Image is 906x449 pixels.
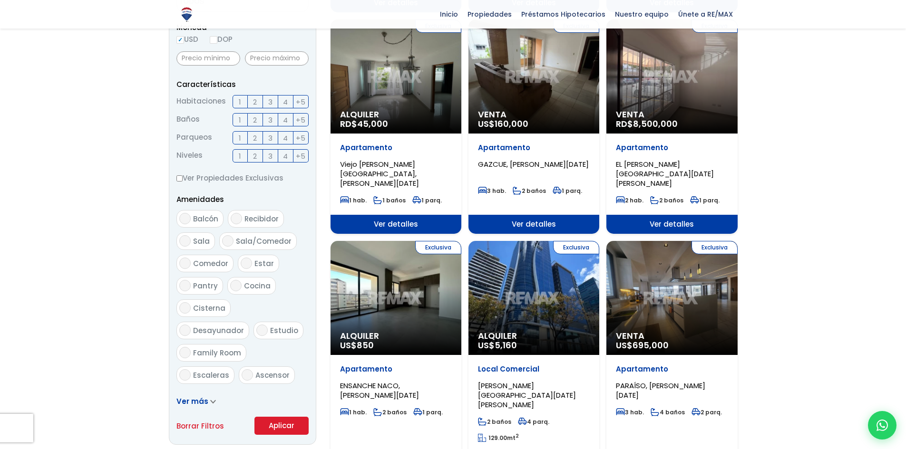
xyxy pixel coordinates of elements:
a: Exclusiva Alquiler RD$45,000 Apartamento Viejo [PERSON_NAME][GEOGRAPHIC_DATA], [PERSON_NAME][DATE... [331,19,461,234]
span: Ver más [176,396,208,406]
span: Exclusiva [415,241,461,254]
input: Cisterna [179,302,191,314]
span: 2 [253,132,257,144]
input: Precio mínimo [176,51,240,66]
a: Exclusiva Venta RD$8,500,000 Apartamento EL [PERSON_NAME][GEOGRAPHIC_DATA][DATE][PERSON_NAME] 2 h... [606,19,737,234]
input: Comedor [179,258,191,269]
img: Logo de REMAX [178,6,195,23]
span: Baños [176,113,200,126]
span: Nuestro equipo [610,7,673,21]
span: 2 [253,96,257,108]
span: 695,000 [633,339,669,351]
span: Family Room [193,348,241,358]
a: Exclusiva Venta US$160,000 Apartamento GAZCUE, [PERSON_NAME][DATE] 3 hab. 2 baños 1 parq. Ver det... [468,19,599,234]
span: 1 [239,150,241,162]
span: 1 parq. [412,196,442,204]
span: US$ [478,339,517,351]
span: Alquiler [340,331,452,341]
span: 3 [268,114,273,126]
input: Recibidor [231,213,242,224]
input: Sala [179,235,191,247]
span: +5 [296,96,305,108]
span: Cisterna [193,303,225,313]
input: USD [176,36,184,44]
a: Borrar Filtros [176,420,224,432]
p: Apartamento [340,143,452,153]
span: +5 [296,132,305,144]
p: Apartamento [616,364,728,374]
span: 4 [283,132,288,144]
span: 2 [253,150,257,162]
span: 3 [268,150,273,162]
a: Ver más [176,396,216,406]
span: 1 hab. [340,196,367,204]
span: 2 baños [513,187,546,195]
span: Comedor [193,258,228,268]
span: 1 parq. [413,408,443,416]
span: 1 hab. [340,408,367,416]
input: Ascensor [242,369,253,381]
span: 2 parq. [692,408,722,416]
span: 160,000 [495,118,528,130]
span: Ver detalles [468,215,599,234]
span: 3 [268,96,273,108]
span: 2 baños [373,408,407,416]
span: 1 [239,132,241,144]
button: Aplicar [254,417,309,435]
span: GAZCUE, [PERSON_NAME][DATE] [478,159,589,169]
span: 3 hab. [478,187,506,195]
label: USD [176,33,198,45]
span: Desayunador [193,325,244,335]
span: 45,000 [357,118,388,130]
span: Recibidor [244,214,279,224]
span: Ascensor [255,370,290,380]
p: Apartamento [478,143,590,153]
span: Estudio [270,325,298,335]
span: 2 baños [478,418,511,426]
span: US$ [340,339,374,351]
span: Niveles [176,149,203,162]
span: 4 baños [651,408,685,416]
span: 1 baños [373,196,406,204]
span: [PERSON_NAME][GEOGRAPHIC_DATA][DATE][PERSON_NAME] [478,381,576,410]
span: Escaleras [193,370,229,380]
span: +5 [296,150,305,162]
span: Inicio [435,7,463,21]
span: Venta [616,331,728,341]
span: 2 baños [650,196,683,204]
span: US$ [478,118,528,130]
label: DOP [210,33,233,45]
span: 850 [357,339,374,351]
span: Cocina [244,281,271,291]
span: 1 [239,96,241,108]
input: DOP [210,36,217,44]
p: Apartamento [340,364,452,374]
span: mt [478,434,519,442]
input: Cocina [230,280,242,291]
span: 3 hab. [616,408,644,416]
span: US$ [616,339,669,351]
span: Exclusiva [692,241,738,254]
span: 4 [283,114,288,126]
p: Características [176,78,309,90]
span: 3 [268,132,273,144]
span: 4 [283,150,288,162]
sup: 2 [516,432,519,439]
span: PARAÍSO, [PERSON_NAME][DATE] [616,381,705,400]
span: Alquiler [340,110,452,119]
span: EL [PERSON_NAME][GEOGRAPHIC_DATA][DATE][PERSON_NAME] [616,159,714,188]
span: 2 [253,114,257,126]
span: 129.00 [488,434,507,442]
p: Apartamento [616,143,728,153]
input: Family Room [179,347,191,358]
label: Ver Propiedades Exclusivas [176,172,309,184]
span: Exclusiva [553,241,599,254]
span: Ver detalles [606,215,737,234]
span: Préstamos Hipotecarios [516,7,610,21]
span: 8,500,000 [633,118,678,130]
span: Sala/Comedor [236,236,292,246]
span: 4 parq. [518,418,549,426]
span: 1 parq. [690,196,720,204]
p: Local Comercial [478,364,590,374]
input: Precio máximo [245,51,309,66]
